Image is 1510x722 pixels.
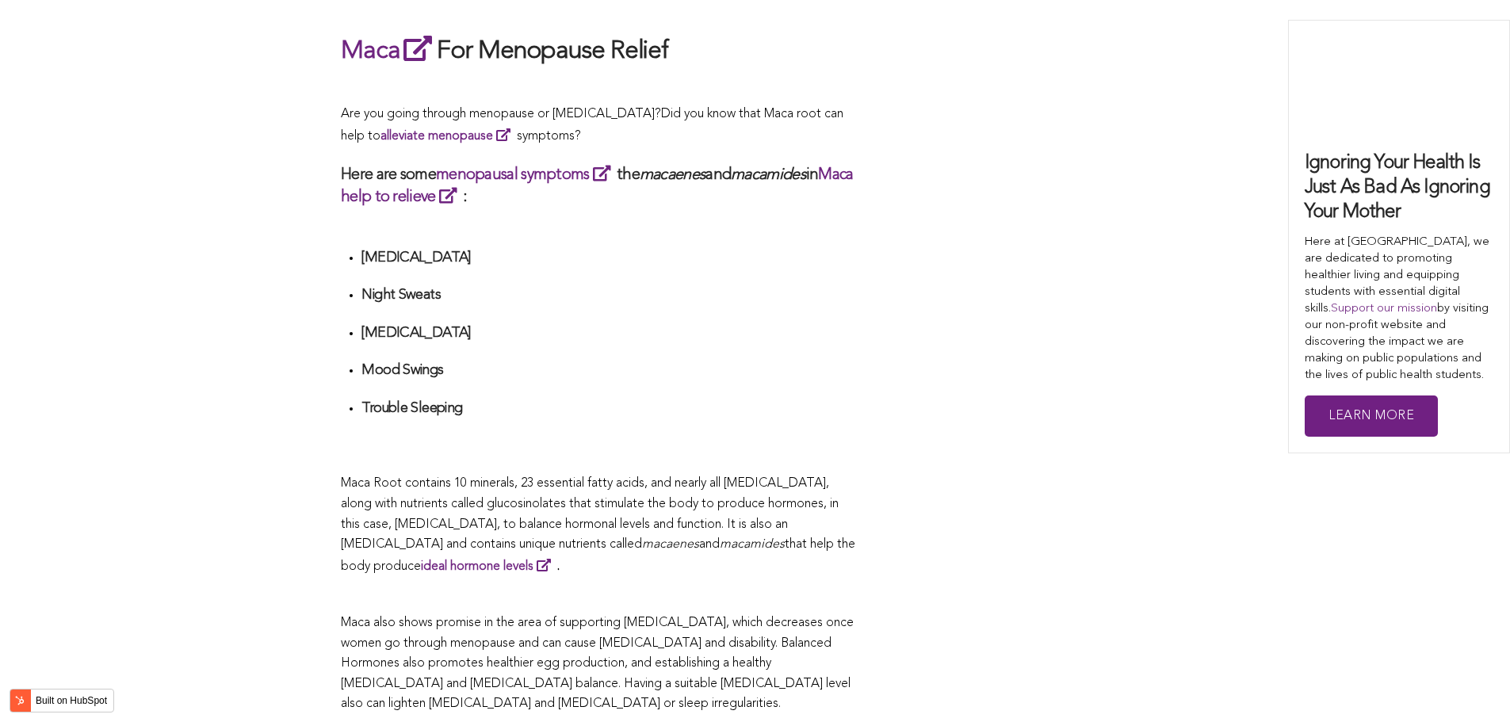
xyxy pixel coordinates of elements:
[341,32,856,69] h2: For Menopause Relief
[10,689,114,712] button: Built on HubSpot
[361,324,856,342] h4: [MEDICAL_DATA]
[361,361,856,380] h4: Mood Swings
[341,39,437,64] a: Maca
[421,560,557,573] a: ideal hormone levels
[421,560,560,573] strong: .
[341,108,661,120] span: Are you going through menopause or [MEDICAL_DATA]?
[361,286,856,304] h4: Night Sweats
[341,617,854,710] span: Maca also shows promise in the area of supporting [MEDICAL_DATA], which decreases once women go t...
[642,538,699,551] span: macaenes
[341,538,855,573] span: that help the body produce
[341,477,839,551] span: Maca Root contains 10 minerals, 23 essential fatty acids, and nearly all [MEDICAL_DATA], along wi...
[10,691,29,710] img: HubSpot sprocket logo
[361,249,856,267] h4: [MEDICAL_DATA]
[1431,646,1510,722] iframe: Chat Widget
[720,538,785,551] span: macamides
[380,130,517,143] a: alleviate menopause
[1305,395,1438,437] a: Learn More
[29,690,113,711] label: Built on HubSpot
[341,163,856,208] h3: Here are some the and in :
[341,167,854,205] a: Maca help to relieve
[436,167,617,183] a: menopausal symptoms
[640,167,705,183] em: macaenes
[699,538,720,551] span: and
[361,399,856,418] h4: Trouble Sleeping
[731,167,806,183] em: macamides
